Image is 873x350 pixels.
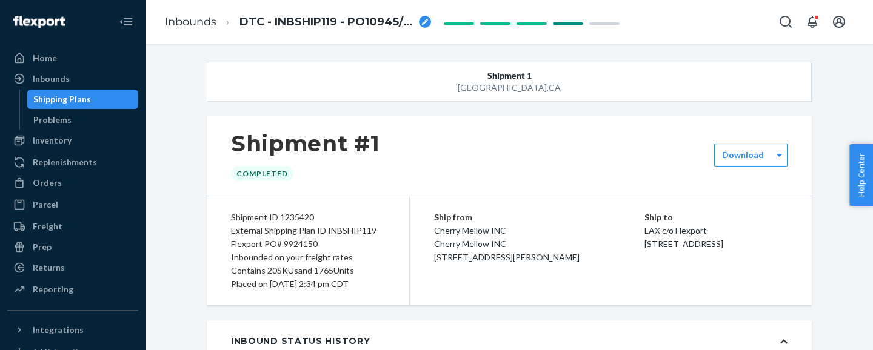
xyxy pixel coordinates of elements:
[231,166,293,181] div: Completed
[207,62,812,102] button: Shipment 1[GEOGRAPHIC_DATA],CA
[849,144,873,206] button: Help Center
[33,52,57,64] div: Home
[7,320,138,340] button: Integrations
[800,10,824,34] button: Open notifications
[7,217,138,236] a: Freight
[33,199,58,211] div: Parcel
[231,264,385,277] div: Contains 20 SKUs and 1765 Units
[644,239,723,249] span: [STREET_ADDRESS]
[33,262,65,274] div: Returns
[722,149,764,161] label: Download
[268,82,751,94] div: [GEOGRAPHIC_DATA] , CA
[644,211,788,224] p: Ship to
[7,69,138,88] a: Inbounds
[7,48,138,68] a: Home
[13,16,65,28] img: Flexport logo
[7,131,138,150] a: Inventory
[155,4,441,40] ol: breadcrumbs
[33,324,84,336] div: Integrations
[27,90,139,109] a: Shipping Plans
[231,211,385,224] div: Shipment ID 1235420
[33,241,52,253] div: Prep
[33,93,91,105] div: Shipping Plans
[7,280,138,299] a: Reporting
[7,237,138,257] a: Prep
[7,173,138,193] a: Orders
[231,224,385,237] div: External Shipping Plan ID INBSHIP119
[434,225,580,262] span: Cherry Mellow INC Cherry Mellow INC [STREET_ADDRESS][PERSON_NAME]
[239,15,414,30] span: DTC - INBSHIP119 - PO10945/PO10946/PO10943.DTC/PO10944.DTC (DDP)
[165,15,216,28] a: Inbounds
[7,195,138,214] a: Parcel
[33,220,62,233] div: Freight
[231,131,380,156] h1: Shipment #1
[827,10,851,34] button: Open account menu
[33,114,72,126] div: Problems
[774,10,798,34] button: Open Search Box
[7,153,138,172] a: Replenishments
[644,224,788,237] p: LAX c/o Flexport
[231,237,385,251] div: Flexport PO# 9924150
[33,134,72,147] div: Inventory
[231,277,385,291] div: Placed on [DATE] 2:34 pm CDT
[27,110,139,130] a: Problems
[434,211,644,224] p: Ship from
[231,251,385,264] div: Inbounded on your freight rates
[33,156,97,168] div: Replenishments
[33,283,73,296] div: Reporting
[794,314,861,344] iframe: Opens a widget where you can chat to one of our agents
[7,258,138,277] a: Returns
[231,335,370,347] div: Inbound Status History
[487,70,532,82] span: Shipment 1
[33,73,70,85] div: Inbounds
[33,177,62,189] div: Orders
[114,10,138,34] button: Close Navigation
